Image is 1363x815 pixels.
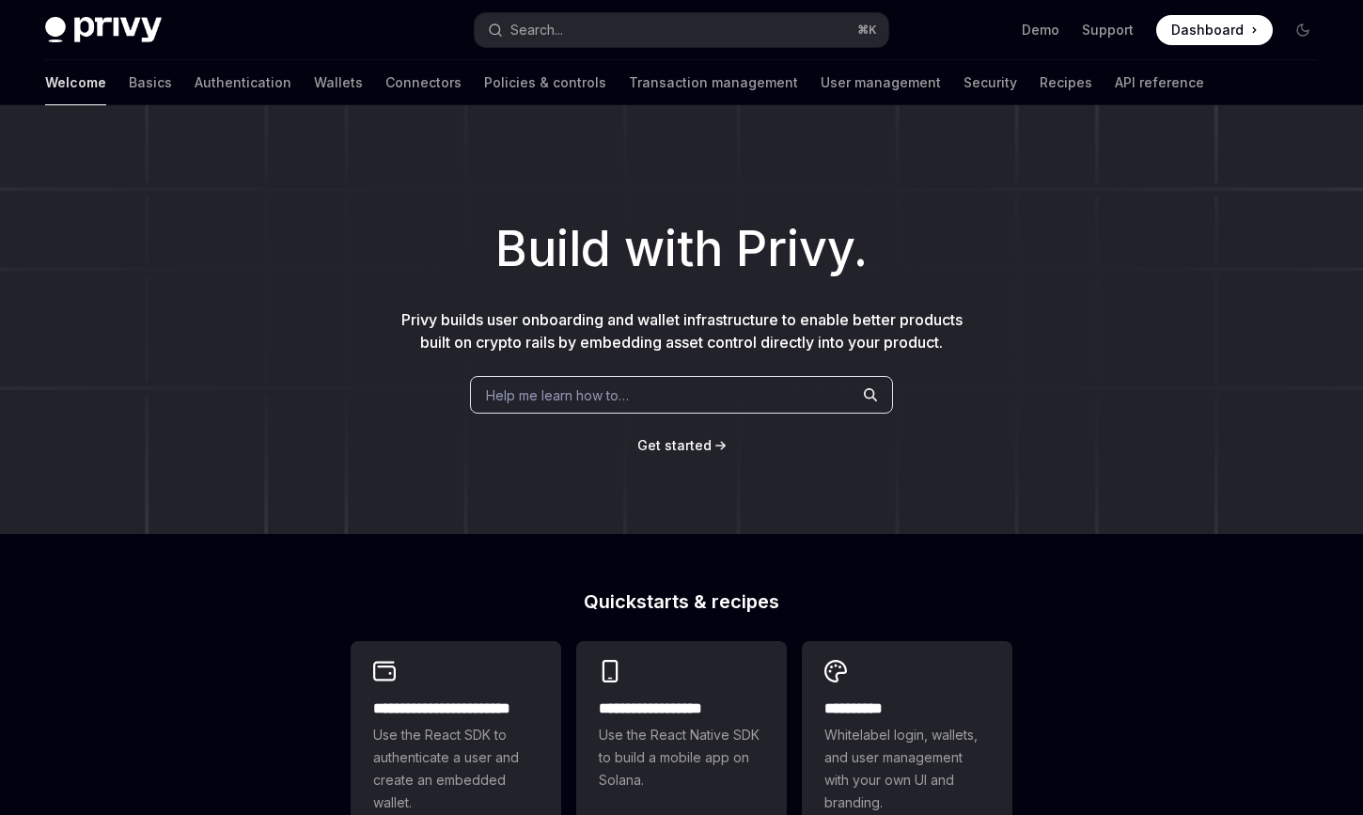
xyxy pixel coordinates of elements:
[1115,60,1204,105] a: API reference
[821,60,941,105] a: User management
[373,724,539,814] span: Use the React SDK to authenticate a user and create an embedded wallet.
[475,13,889,47] button: Search...⌘K
[1288,15,1318,45] button: Toggle dark mode
[857,23,877,38] span: ⌘ K
[314,60,363,105] a: Wallets
[1082,21,1134,39] a: Support
[129,60,172,105] a: Basics
[486,385,629,405] span: Help me learn how to…
[1022,21,1059,39] a: Demo
[824,724,990,814] span: Whitelabel login, wallets, and user management with your own UI and branding.
[385,60,462,105] a: Connectors
[401,310,963,352] span: Privy builds user onboarding and wallet infrastructure to enable better products built on crypto ...
[1156,15,1273,45] a: Dashboard
[510,19,563,41] div: Search...
[637,436,712,455] a: Get started
[637,437,712,453] span: Get started
[45,60,106,105] a: Welcome
[45,17,162,43] img: dark logo
[629,60,798,105] a: Transaction management
[963,60,1017,105] a: Security
[30,212,1333,286] h1: Build with Privy.
[351,592,1012,611] h2: Quickstarts & recipes
[1171,21,1244,39] span: Dashboard
[599,724,764,791] span: Use the React Native SDK to build a mobile app on Solana.
[484,60,606,105] a: Policies & controls
[1040,60,1092,105] a: Recipes
[195,60,291,105] a: Authentication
